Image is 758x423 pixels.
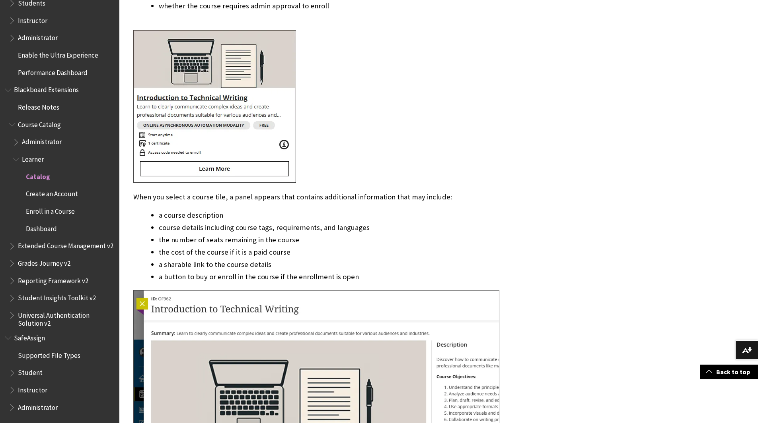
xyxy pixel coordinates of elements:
[18,309,114,327] span: Universal Authentication Solution v2
[14,331,45,342] span: SafeAssign
[18,349,80,359] span: Supported File Types
[18,118,61,129] span: Course Catalog
[18,292,96,302] span: Student Insights Toolkit v2
[159,210,627,221] li: a course description
[18,31,58,42] span: Administrator
[26,205,75,215] span: Enroll in a Course
[18,100,59,111] span: Release Notes
[26,187,78,198] span: Create an Account
[22,135,62,146] span: Administrator
[18,274,88,285] span: Reporting Framework v2
[159,247,627,258] li: the cost of the course if it is a paid course
[14,83,79,94] span: Blackboard Extensions
[700,365,758,379] a: Back to top
[26,170,50,181] span: Catalog
[5,83,115,328] nav: Book outline for Blackboard Extensions
[18,48,98,59] span: Enable the Ultra Experience
[159,0,627,23] li: whether the course requires admin approval to enroll
[18,383,47,394] span: Instructor
[22,153,44,163] span: Learner
[5,331,115,414] nav: Book outline for Blackboard SafeAssign
[18,66,88,77] span: Performance Dashboard
[18,257,70,267] span: Grades Journey v2
[133,192,627,202] p: When you select a course tile, a panel appears that contains additional information that may incl...
[18,366,43,377] span: Student
[159,271,627,282] li: a button to buy or enroll in the course if the enrollment is open
[133,30,296,183] img: The course tile for a course titled Introduction to Technical Writing. It includes a banner with ...
[18,401,58,411] span: Administrator
[18,240,113,250] span: Extended Course Management v2
[159,222,627,233] li: course details including course tags, requirements, and languages
[159,234,627,245] li: the number of seats remaining in the course
[18,14,47,25] span: Instructor
[26,222,57,233] span: Dashboard
[159,259,627,270] li: a sharable link to the course details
